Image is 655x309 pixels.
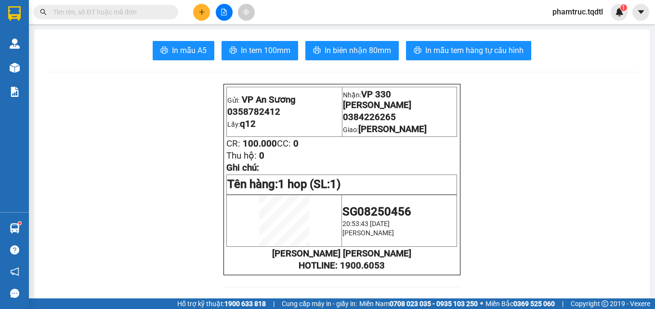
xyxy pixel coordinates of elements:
button: file-add [216,4,233,21]
span: 0358782412 [227,107,280,117]
span: Ghi chú: [226,162,259,173]
span: phamtruc.tqdtl [545,6,611,18]
span: | [273,298,275,309]
button: printerIn biên nhận 80mm [305,41,399,60]
span: plus [198,9,205,15]
span: [PERSON_NAME] [358,124,427,134]
span: CC: [277,138,291,149]
span: printer [160,46,168,55]
button: printerIn mẫu A5 [153,41,214,60]
span: In biên nhận 80mm [325,44,391,56]
span: 100.000 [243,138,277,149]
span: 0384226265 [343,112,396,122]
span: Lấy: [227,121,256,128]
span: 1 [622,4,625,11]
span: Cung cấp máy in - giấy in: [282,298,357,309]
span: ⚪️ [480,302,483,306]
span: Thu hộ: [226,150,257,161]
span: Hỗ trợ kỹ thuật: [177,298,266,309]
span: notification [10,267,19,276]
span: 0 [293,138,299,149]
button: aim [238,4,255,21]
span: caret-down [637,8,645,16]
strong: [PERSON_NAME] [PERSON_NAME] [272,248,411,259]
strong: 0708 023 035 - 0935 103 250 [390,300,478,308]
sup: 1 [18,222,21,225]
span: printer [414,46,421,55]
button: printerIn tem 100mm [222,41,298,60]
span: Giao: [343,126,427,134]
span: In mẫu tem hàng tự cấu hình [425,44,524,56]
strong: 0369 525 060 [513,300,555,308]
img: warehouse-icon [10,39,20,49]
button: plus [193,4,210,21]
span: Tên hàng: [227,177,341,191]
span: printer [313,46,321,55]
span: 1) [330,177,341,191]
span: [PERSON_NAME] [342,229,394,237]
span: Miền Bắc [485,298,555,309]
button: printerIn mẫu tem hàng tự cấu hình [406,41,531,60]
button: caret-down [632,4,649,21]
span: 1 hop (SL: [278,177,341,191]
p: Nhận: [343,89,457,110]
span: file-add [221,9,227,15]
span: message [10,289,19,298]
span: 0 [259,150,264,161]
strong: 1900 633 818 [224,300,266,308]
img: logo-vxr [8,6,21,21]
span: In tem 100mm [241,44,290,56]
img: solution-icon [10,87,20,97]
span: aim [243,9,249,15]
span: In mẫu A5 [172,44,207,56]
img: warehouse-icon [10,223,20,233]
span: printer [229,46,237,55]
img: warehouse-icon [10,63,20,73]
span: | [562,298,563,309]
span: SG08250456 [342,205,411,218]
span: q12 [240,119,256,129]
span: CR: [226,138,240,149]
span: VP 330 [PERSON_NAME] [343,89,411,110]
span: copyright [602,300,608,307]
span: search [40,9,47,15]
input: Tìm tên, số ĐT hoặc mã đơn [53,7,167,17]
span: question-circle [10,245,19,255]
span: Miền Nam [359,298,478,309]
sup: 1 [620,4,627,11]
p: Gửi: [227,94,341,105]
span: VP An Sương [242,94,296,105]
img: icon-new-feature [615,8,624,16]
span: 20:53:43 [DATE] [342,220,390,228]
strong: HOTLINE: 1900.6053 [299,260,385,271]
